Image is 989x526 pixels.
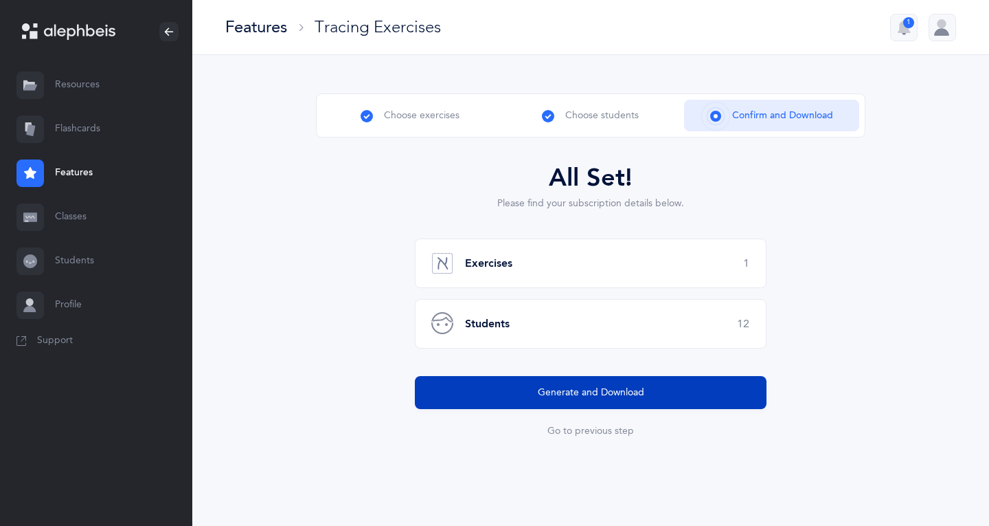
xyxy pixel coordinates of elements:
div: Tracing Exercises [315,16,441,39]
span: Choose exercises [384,109,459,123]
span: Support [37,334,73,348]
span: 1 [743,257,749,270]
img: elementary-grey.svg [431,252,453,274]
div: 1 [903,17,914,28]
span: 12 [737,318,749,330]
span: Generate and Download [538,386,644,400]
b: Students [465,318,510,330]
b: Exercises [465,257,512,270]
span: Confirm and Download [732,109,833,123]
div: All Set! [415,160,766,197]
button: 1 [890,14,918,41]
button: Go to previous step [547,426,635,437]
button: Generate and Download [415,376,766,409]
div: Features [225,16,287,39]
div: Please find your subscription details below. [415,197,766,222]
iframe: Drift Widget Chat Controller [920,457,973,509]
span: Choose students [565,109,639,123]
